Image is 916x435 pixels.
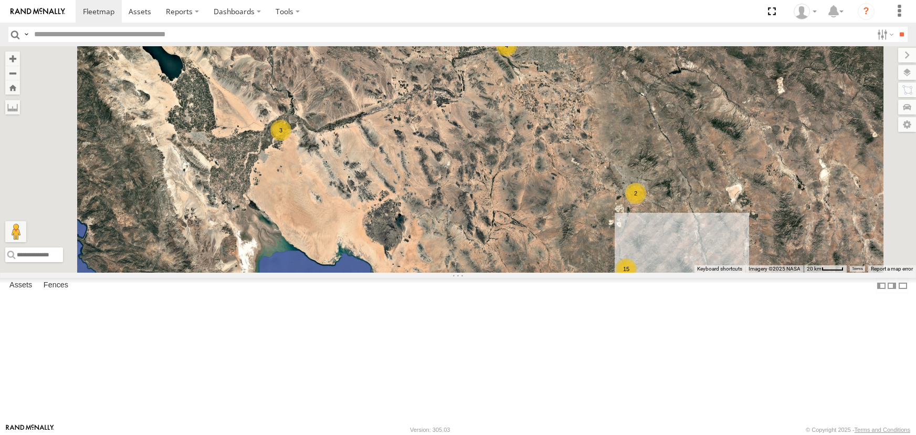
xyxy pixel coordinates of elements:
label: Map Settings [898,117,916,132]
a: Terms and Conditions [855,427,910,433]
img: rand-logo.svg [10,8,65,15]
a: Report a map error [871,266,913,272]
div: 2 [625,183,646,204]
button: Drag Pegman onto the map to open Street View [5,221,26,242]
div: Version: 305.03 [410,427,450,433]
label: Search Filter Options [873,27,896,42]
div: Jason Ham [790,4,820,19]
label: Hide Summary Table [898,278,908,293]
div: 3 [270,120,291,141]
div: 15 [616,258,637,279]
label: Search Query [22,27,30,42]
label: Dock Summary Table to the Right [887,278,897,293]
button: Map Scale: 20 km per 38 pixels [804,265,847,273]
span: Imagery ©2025 NASA [749,266,801,272]
div: © Copyright 2025 - [806,427,910,433]
button: Zoom out [5,66,20,80]
i: ? [858,3,875,20]
a: Terms [852,266,863,271]
label: Assets [4,278,37,293]
label: Dock Summary Table to the Left [876,278,887,293]
button: Keyboard shortcuts [697,265,742,273]
label: Measure [5,100,20,115]
a: Visit our Website [6,424,54,435]
span: 20 km [807,266,822,272]
div: 4 [496,35,517,56]
button: Zoom Home [5,80,20,95]
button: Zoom in [5,51,20,66]
label: Fences [38,278,73,293]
